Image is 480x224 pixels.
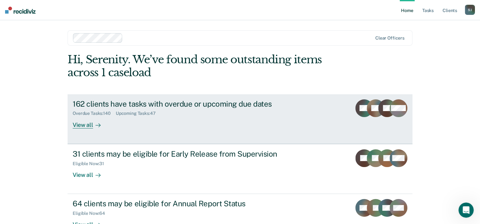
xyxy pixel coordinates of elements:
a: 162 clients have tasks with overdue or upcoming due datesOverdue Tasks:140Upcoming Tasks:47View all [68,94,412,144]
div: Overdue Tasks : 140 [73,111,116,116]
div: 162 clients have tasks with overdue or upcoming due dates [73,99,295,109]
div: Upcoming Tasks : 47 [116,111,161,116]
div: 64 clients may be eligible for Annual Report Status [73,199,295,208]
div: Eligible Now : 64 [73,211,110,216]
button: SJ [465,5,475,15]
div: View all [73,166,108,178]
div: S J [465,5,475,15]
div: Hi, Serenity. We’ve found some outstanding items across 1 caseload [68,53,343,79]
a: 31 clients may be eligible for Early Release from SupervisionEligible Now:31View all [68,144,412,194]
div: 31 clients may be eligible for Early Release from Supervision [73,149,295,159]
div: Clear officers [375,35,404,41]
div: View all [73,116,108,128]
img: Recidiviz [5,7,36,14]
div: Eligible Now : 31 [73,161,109,166]
iframe: Intercom live chat [458,202,474,218]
